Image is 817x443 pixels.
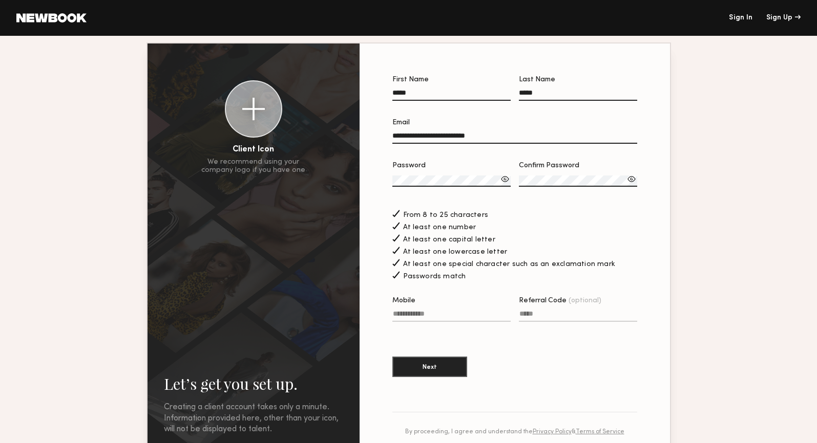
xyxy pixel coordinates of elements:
[392,429,637,435] div: By proceeding, I agree and understand the &
[533,429,572,435] a: Privacy Policy
[729,14,752,21] a: Sign In
[233,146,274,154] div: Client Icon
[392,162,511,169] div: Password
[519,175,637,187] input: Confirm Password
[519,162,637,169] div: Confirm Password
[403,236,495,243] span: At least one capital letter
[403,224,476,231] span: At least one number
[201,158,305,174] div: We recommend using your company logo if you have one
[519,76,637,83] div: Last Name
[403,212,489,219] span: From 8 to 25 characters
[392,297,511,304] div: Mobile
[519,89,637,101] input: Last Name
[576,429,624,435] a: Terms of Service
[519,310,637,322] input: Referral Code(optional)
[569,297,601,304] span: (optional)
[403,261,616,268] span: At least one special character such as an exclamation mark
[164,402,343,435] div: Creating a client account takes only a minute. Information provided here, other than your icon, w...
[392,357,467,377] button: Next
[392,76,511,83] div: First Name
[403,249,508,256] span: At least one lowercase letter
[519,297,637,304] div: Referral Code
[164,373,343,394] h2: Let’s get you set up.
[403,273,466,280] span: Passwords match
[766,14,801,21] div: Sign Up
[392,89,511,101] input: First Name
[392,310,511,322] input: Mobile
[392,175,511,187] input: Password
[392,119,637,126] div: Email
[392,132,637,144] input: Email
